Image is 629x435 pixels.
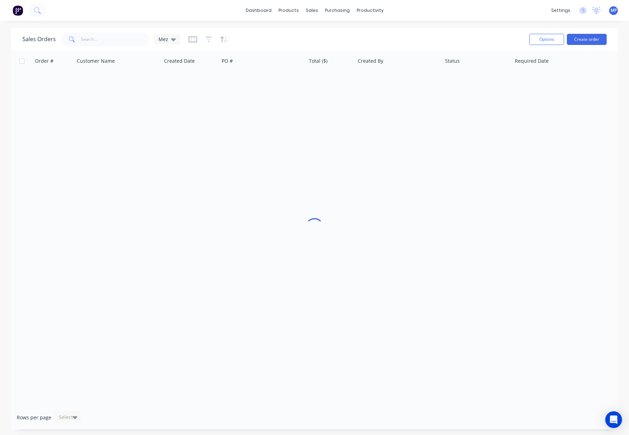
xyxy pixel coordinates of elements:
[164,58,195,64] div: Created Date
[529,34,564,45] button: Options
[222,58,233,64] div: PO #
[13,5,23,16] img: Factory
[321,5,353,16] div: purchasing
[81,32,149,46] input: Search...
[567,34,607,45] button: Create order
[275,5,302,16] div: products
[610,7,617,14] span: MP
[515,58,549,64] div: Required Date
[22,36,56,43] h1: Sales Orders
[302,5,321,16] div: sales
[35,58,53,64] div: Order #
[358,58,383,64] div: Created By
[158,36,168,43] span: Mez
[548,5,574,16] div: settings
[309,58,327,64] div: Total ($)
[605,411,622,428] div: Open Intercom Messenger
[353,5,387,16] div: productivity
[17,414,51,421] span: Rows per page
[445,58,460,64] div: Status
[242,5,275,16] a: dashboard
[77,58,115,64] div: Customer Name
[59,414,77,421] div: Select...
